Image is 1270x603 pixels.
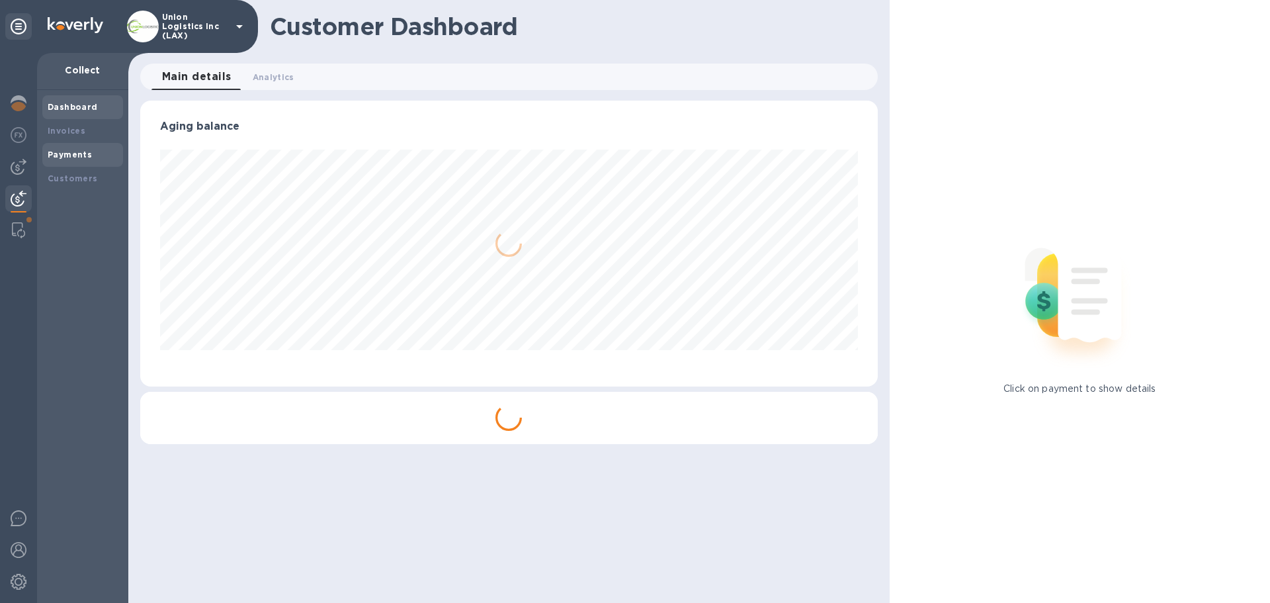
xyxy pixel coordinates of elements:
[48,64,118,77] p: Collect
[48,173,98,183] b: Customers
[270,13,868,40] h1: Customer Dashboard
[48,150,92,160] b: Payments
[48,17,103,33] img: Logo
[162,68,232,86] span: Main details
[11,127,26,143] img: Foreign exchange
[1003,382,1156,396] p: Click on payment to show details
[48,126,85,136] b: Invoices
[253,70,294,84] span: Analytics
[162,13,228,40] p: Union Logistics Inc (LAX)
[48,102,98,112] b: Dashboard
[160,120,858,133] h3: Aging balance
[5,13,32,40] div: Unpin categories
